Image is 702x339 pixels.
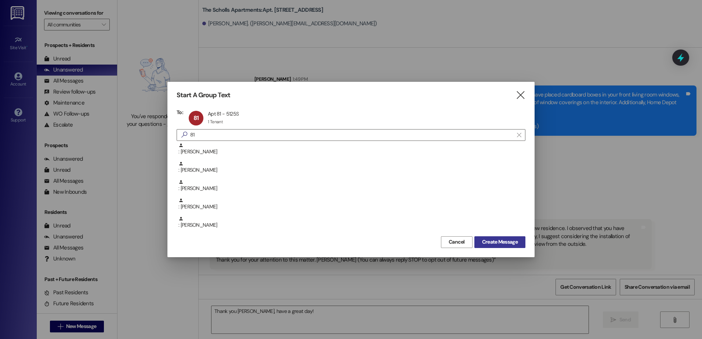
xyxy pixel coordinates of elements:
div: : [PERSON_NAME] [178,216,525,229]
input: Search for any contact or apartment [190,130,513,140]
div: : [PERSON_NAME] [177,143,525,161]
div: : [PERSON_NAME] [177,179,525,198]
div: : [PERSON_NAME] [177,161,525,179]
span: 81 [193,114,199,122]
i:  [515,91,525,99]
button: Cancel [441,236,473,248]
div: : [PERSON_NAME] [177,216,525,234]
h3: Start A Group Text [177,91,230,99]
button: Clear text [513,130,525,141]
span: Create Message [482,238,518,246]
div: : [PERSON_NAME] [177,198,525,216]
div: : [PERSON_NAME] [178,161,525,174]
div: Apt 81 - 5125S [208,110,239,117]
div: 1 Tenant [208,119,223,125]
div: : [PERSON_NAME] [178,198,525,211]
i:  [178,131,190,139]
div: : [PERSON_NAME] [178,179,525,192]
h3: To: [177,109,183,116]
button: Create Message [474,236,525,248]
div: : [PERSON_NAME] [178,143,525,156]
i:  [517,132,521,138]
span: Cancel [449,238,465,246]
